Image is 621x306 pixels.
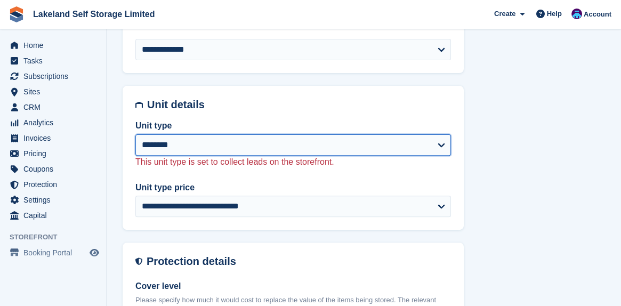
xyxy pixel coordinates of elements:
[571,9,582,19] img: David Dickson
[23,177,87,192] span: Protection
[5,192,101,207] a: menu
[5,208,101,223] a: menu
[5,177,101,192] a: menu
[23,162,87,176] span: Coupons
[5,38,101,53] a: menu
[29,5,159,23] a: Lakeland Self Storage Limited
[23,192,87,207] span: Settings
[10,232,106,243] span: Storefront
[5,53,101,68] a: menu
[5,100,101,115] a: menu
[23,208,87,223] span: Capital
[5,245,101,260] a: menu
[5,146,101,161] a: menu
[23,69,87,84] span: Subscriptions
[135,280,451,293] label: Cover level
[5,115,101,130] a: menu
[135,119,451,132] label: Unit type
[23,38,87,53] span: Home
[88,246,101,259] a: Preview store
[23,245,87,260] span: Booking Portal
[135,156,451,168] p: This unit type is set to collect leads on the storefront.
[147,255,451,268] h2: Protection details
[135,255,142,268] img: insurance-details-icon-731ffda60807649b61249b889ba3c5e2b5c27d34e2e1fb37a309f0fde93ff34a.svg
[584,9,611,20] span: Account
[23,115,87,130] span: Analytics
[23,131,87,146] span: Invoices
[5,69,101,84] a: menu
[547,9,562,19] span: Help
[5,162,101,176] a: menu
[23,100,87,115] span: CRM
[135,181,451,194] label: Unit type price
[23,84,87,99] span: Sites
[494,9,515,19] span: Create
[135,99,143,111] img: unit-details-icon-595b0c5c156355b767ba7b61e002efae458ec76ed5ec05730b8e856ff9ea34a9.svg
[23,146,87,161] span: Pricing
[5,131,101,146] a: menu
[9,6,25,22] img: stora-icon-8386f47178a22dfd0bd8f6a31ec36ba5ce8667c1dd55bd0f319d3a0aa187defe.svg
[23,53,87,68] span: Tasks
[5,84,101,99] a: menu
[147,99,451,111] h2: Unit details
